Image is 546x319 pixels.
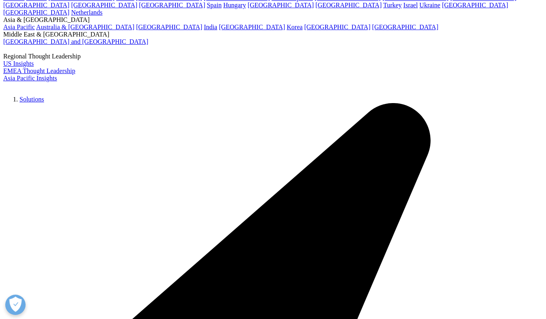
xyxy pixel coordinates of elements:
a: [GEOGRAPHIC_DATA] [139,2,205,9]
a: EMEA Thought Leadership [3,67,75,74]
div: Regional Thought Leadership [3,53,543,60]
a: Turkey [383,2,402,9]
a: Spain [207,2,221,9]
a: Netherlands [71,9,102,16]
a: [GEOGRAPHIC_DATA] [442,2,508,9]
a: India [204,24,217,30]
a: Hungary [223,2,246,9]
a: Asia Pacific Insights [3,75,57,82]
a: [GEOGRAPHIC_DATA] [136,24,202,30]
a: [GEOGRAPHIC_DATA] [3,9,69,16]
a: Australia & [GEOGRAPHIC_DATA] [36,24,134,30]
a: Ukraine [419,2,440,9]
a: [GEOGRAPHIC_DATA] [248,2,314,9]
a: [GEOGRAPHIC_DATA] [372,24,438,30]
a: [GEOGRAPHIC_DATA] [219,24,285,30]
a: Solutions [19,96,44,103]
a: [GEOGRAPHIC_DATA] and [GEOGRAPHIC_DATA] [3,38,148,45]
a: [GEOGRAPHIC_DATA] [71,2,137,9]
a: [GEOGRAPHIC_DATA] [3,2,69,9]
div: Middle East & [GEOGRAPHIC_DATA] [3,31,543,38]
button: Open Preferences [5,295,26,315]
a: [GEOGRAPHIC_DATA] [304,24,370,30]
a: Korea [287,24,302,30]
a: Israel [404,2,418,9]
a: Asia Pacific [3,24,35,30]
a: [GEOGRAPHIC_DATA] [315,2,382,9]
div: Asia & [GEOGRAPHIC_DATA] [3,16,543,24]
a: US Insights [3,60,34,67]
